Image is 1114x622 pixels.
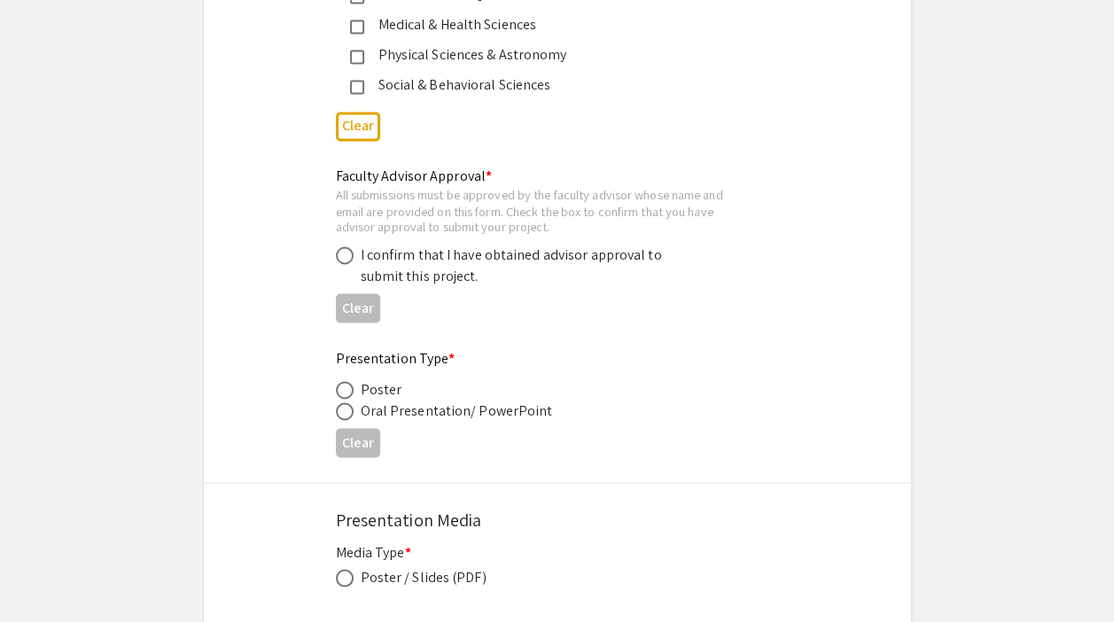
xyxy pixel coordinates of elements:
div: Presentation Media [336,506,779,533]
button: Clear [336,112,380,141]
div: Poster [361,378,402,400]
div: I confirm that I have obtained advisor approval to submit this project. [361,244,671,286]
mat-label: Presentation Type [336,348,456,367]
div: Social & Behavioral Sciences [364,74,736,96]
div: Poster / Slides (PDF) [361,566,487,587]
div: All submissions must be approved by the faculty advisor whose name and email are provided on this... [336,187,751,234]
div: Oral Presentation/ PowerPoint [361,400,553,421]
div: Physical Sciences & Astronomy [364,44,736,66]
button: Clear [336,293,380,323]
mat-label: Faculty Advisor Approval [336,167,493,185]
mat-label: Media Type [336,542,411,561]
button: Clear [336,428,380,457]
iframe: Chat [13,542,75,609]
div: Medical & Health Sciences [364,14,736,35]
